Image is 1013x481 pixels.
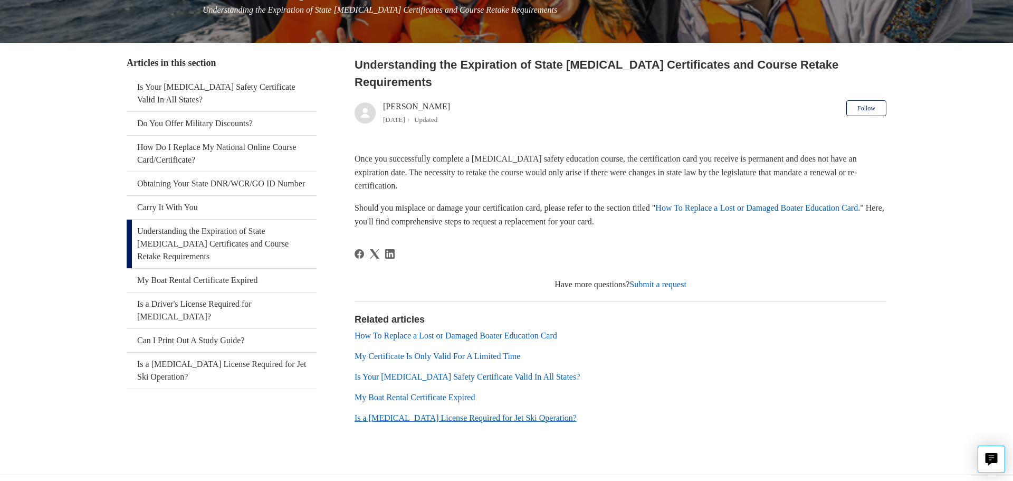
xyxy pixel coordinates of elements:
[355,56,886,91] h2: Understanding the Expiration of State Boating Certificates and Course Retake Requirements
[355,331,557,340] a: How To Replace a Lost or Damaged Boater Education Card
[355,152,886,193] p: Once you successfully complete a [MEDICAL_DATA] safety education course, the certification card y...
[127,293,317,328] a: Is a Driver's License Required for [MEDICAL_DATA]?
[978,446,1005,473] button: Live chat
[846,100,886,116] button: Follow Article
[385,249,395,259] svg: Share this page on LinkedIn
[414,116,437,124] li: Updated
[383,100,450,126] div: [PERSON_NAME]
[127,136,317,172] a: How Do I Replace My National Online Course Card/Certificate?
[355,249,364,259] svg: Share this page on Facebook
[127,76,317,111] a: Is Your [MEDICAL_DATA] Safety Certificate Valid In All States?
[385,249,395,259] a: LinkedIn
[370,249,379,259] svg: Share this page on X Corp
[127,353,317,389] a: Is a [MEDICAL_DATA] License Required for Jet Ski Operation?
[127,58,216,68] span: Articles in this section
[355,249,364,259] a: Facebook
[355,352,520,361] a: My Certificate Is Only Valid For A Limited Time
[655,203,858,212] a: How To Replace a Lost or Damaged Boater Education Card
[127,172,317,195] a: Obtaining Your State DNR/WCR/GO ID Number
[355,413,577,422] a: Is a [MEDICAL_DATA] License Required for Jet Ski Operation?
[383,116,405,124] time: 03/21/2024, 11:29
[127,112,317,135] a: Do You Offer Military Discounts?
[629,280,686,289] a: Submit a request
[203,5,557,14] span: Understanding the Expiration of State [MEDICAL_DATA] Certificates and Course Retake Requirements
[355,201,886,228] p: Should you misplace or damage your certification card, please refer to the section titled " ." He...
[355,393,475,402] a: My Boat Rental Certificate Expired
[355,372,580,381] a: Is Your [MEDICAL_DATA] Safety Certificate Valid In All States?
[355,278,886,291] div: Have more questions?
[355,313,886,327] h2: Related articles
[127,220,317,268] a: Understanding the Expiration of State [MEDICAL_DATA] Certificates and Course Retake Requirements
[370,249,379,259] a: X Corp
[127,329,317,352] a: Can I Print Out A Study Guide?
[127,269,317,292] a: My Boat Rental Certificate Expired
[127,196,317,219] a: Carry It With You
